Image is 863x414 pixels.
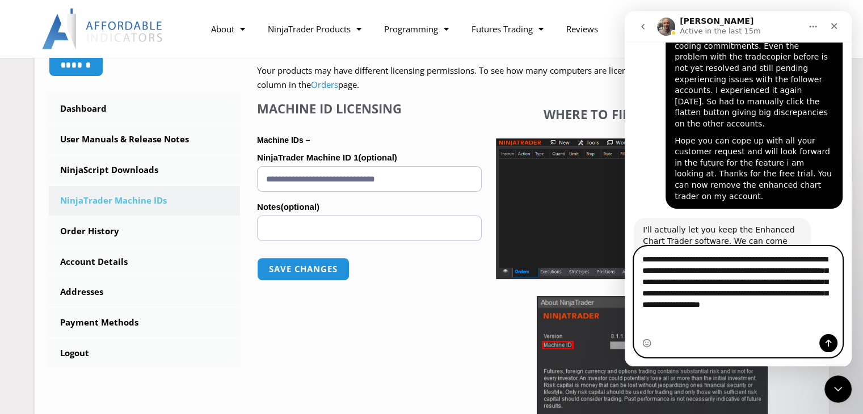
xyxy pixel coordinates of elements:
[49,94,241,124] a: Dashboard
[200,16,256,42] a: About
[257,101,482,116] h4: Machine ID Licensing
[257,65,800,91] span: Your products may have different licensing permissions. To see how many computers are licensed fo...
[555,16,609,42] a: Reviews
[496,138,808,279] img: Screenshot 2025-01-17 1155544 | Affordable Indicators – NinjaTrader
[49,217,241,246] a: Order History
[49,339,241,368] a: Logout
[49,94,241,368] nav: Account pages
[625,11,852,366] iframe: Intercom live chat
[257,198,482,216] label: Notes
[49,308,241,337] a: Payment Methods
[496,107,808,121] h4: Where to find your Machine ID
[311,79,338,90] a: Orders
[257,257,350,281] button: Save changes
[9,206,218,307] div: Joel says…
[49,247,241,277] a: Account Details
[49,125,241,154] a: User Manuals & Release Notes
[257,149,482,166] label: NinjaTrader Machine ID 1
[50,124,209,191] div: Hope you can cope up with all your customer request and will look forward in the future for the f...
[49,155,241,185] a: NinjaScript Downloads
[49,277,241,307] a: Addresses
[373,16,460,42] a: Programming
[256,16,373,42] a: NinjaTrader Products
[18,327,27,336] button: Emoji picker
[200,16,669,42] nav: Menu
[10,235,217,311] textarea: Message…
[49,186,241,216] a: NinjaTrader Machine IDs
[18,213,177,280] div: I'll actually let you keep the Enhanced Chart Trader software. We can come back to this later. Ca...
[281,202,319,212] span: (optional)
[42,9,164,49] img: LogoAI | Affordable Indicators – NinjaTrader
[195,323,213,341] button: Send a message…
[824,375,852,403] iframe: Intercom live chat
[257,136,310,145] strong: Machine IDs –
[460,16,555,42] a: Futures Trading
[9,206,186,287] div: I'll actually let you keep the Enhanced Chart Trader software. We can come back to this later. Ca...
[358,153,397,162] span: (optional)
